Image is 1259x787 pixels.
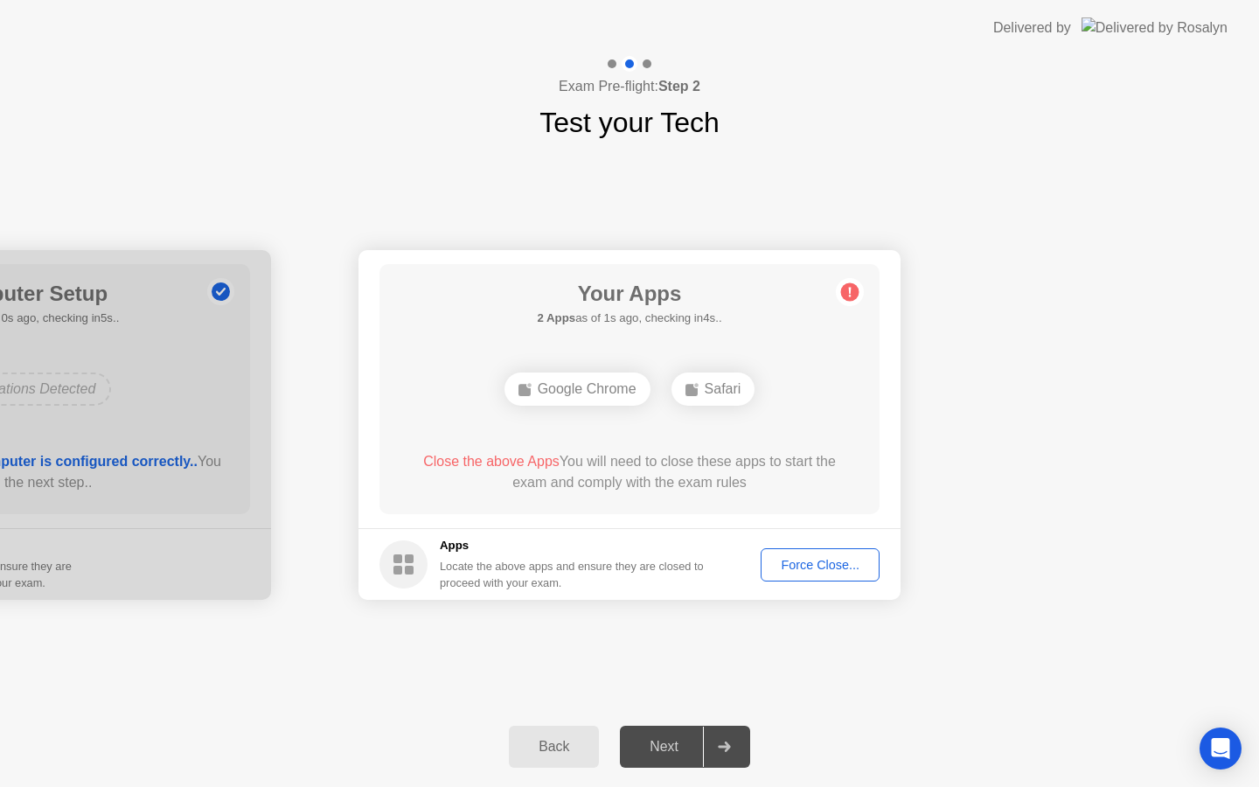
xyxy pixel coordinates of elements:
[625,739,703,755] div: Next
[1200,728,1242,770] div: Open Intercom Messenger
[993,17,1071,38] div: Delivered by
[405,451,855,493] div: You will need to close these apps to start the exam and comply with the exam rules
[1082,17,1228,38] img: Delivered by Rosalyn
[658,79,700,94] b: Step 2
[620,726,750,768] button: Next
[537,278,721,310] h1: Your Apps
[559,76,700,97] h4: Exam Pre-flight:
[509,726,599,768] button: Back
[537,311,575,324] b: 2 Apps
[671,373,755,406] div: Safari
[440,537,705,554] h5: Apps
[514,739,594,755] div: Back
[767,558,873,572] div: Force Close...
[423,454,560,469] span: Close the above Apps
[504,373,650,406] div: Google Chrome
[539,101,720,143] h1: Test your Tech
[537,310,721,327] h5: as of 1s ago, checking in4s..
[761,548,880,582] button: Force Close...
[440,558,705,591] div: Locate the above apps and ensure they are closed to proceed with your exam.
